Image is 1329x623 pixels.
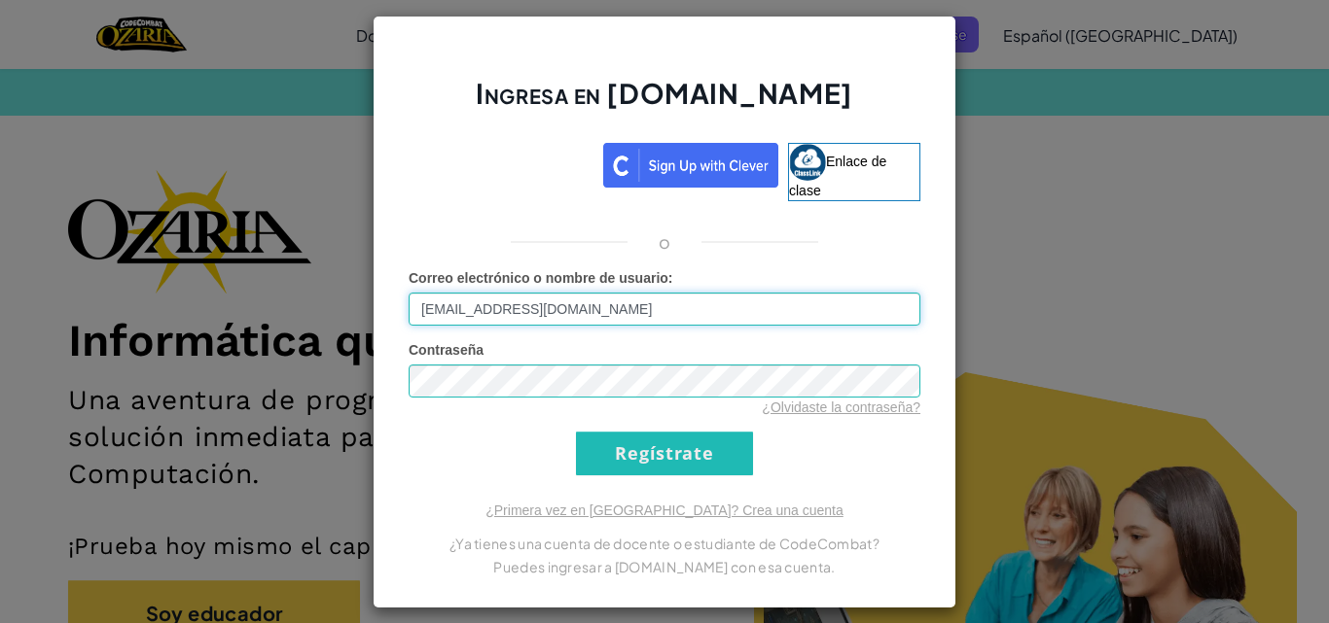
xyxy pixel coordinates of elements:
[485,502,844,518] a: ¿Primera vez en [GEOGRAPHIC_DATA]? Crea una cuenta
[659,230,670,253] font: o
[576,432,753,475] input: Regístrate
[399,141,603,184] iframe: Botón de acceso con Google
[476,76,852,110] font: Ingresa en [DOMAIN_NAME]
[789,144,826,181] img: classlink-logo-small.png
[409,270,668,286] font: Correo electrónico o nombre de usuario
[668,270,673,286] font: :
[789,153,886,197] font: Enlace de clase
[449,535,880,552] font: ¿Ya tienes una cuenta de docente o estudiante de CodeCombat?
[409,342,484,358] font: Contraseña
[493,558,835,575] font: Puedes ingresar a [DOMAIN_NAME] con esa cuenta.
[603,143,778,188] img: clever_sso_button@2x.png
[762,399,920,415] a: ¿Olvidaste la contraseña?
